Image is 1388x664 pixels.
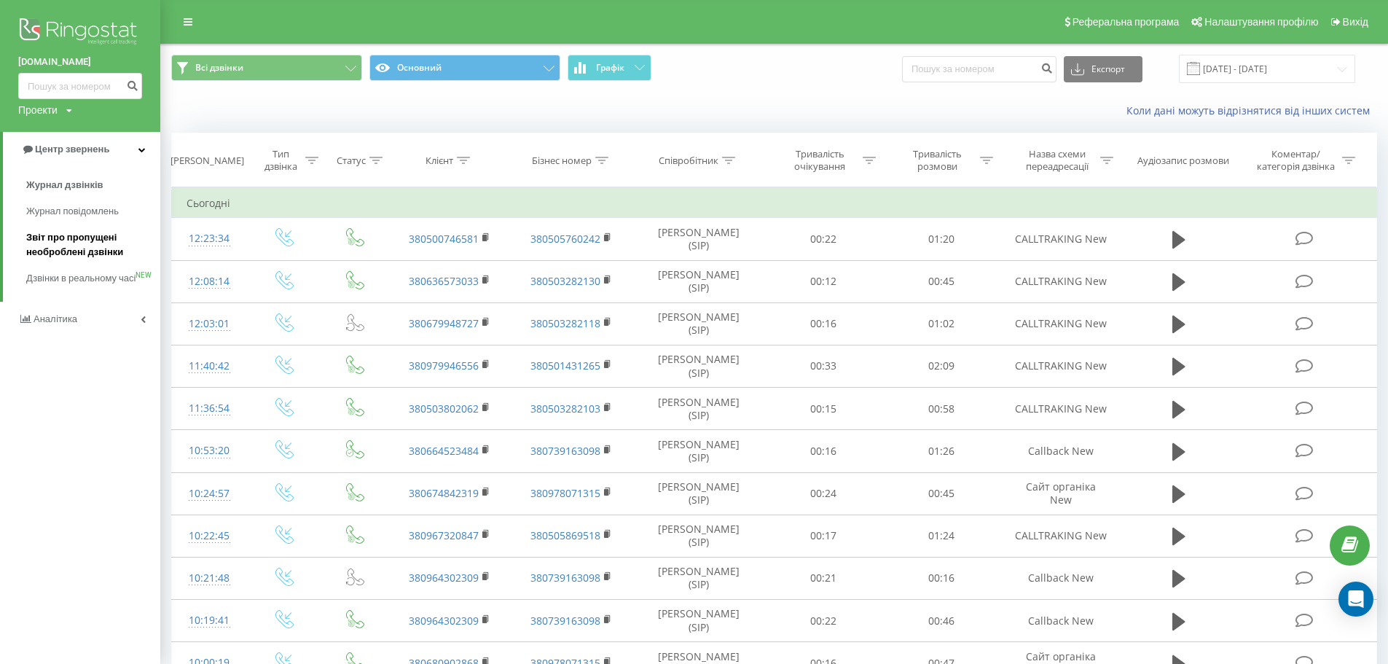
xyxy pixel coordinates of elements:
[187,267,232,296] div: 12:08:14
[409,614,479,628] a: 380964302309
[764,260,882,302] td: 00:12
[1137,155,1229,167] div: Аудіозапис розмови
[187,522,232,550] div: 10:22:45
[35,144,109,155] span: Центр звернень
[1000,515,1122,557] td: CALLTRAKING New
[1000,557,1122,599] td: Callback New
[882,515,1000,557] td: 01:24
[187,394,232,423] div: 11:36:54
[1019,148,1097,173] div: Назва схеми переадресації
[632,260,764,302] td: [PERSON_NAME] (SIP)
[171,55,362,81] button: Всі дзвінки
[530,316,600,330] a: 380503282118
[187,352,232,380] div: 11:40:42
[172,189,1377,218] td: Сьогодні
[530,528,600,542] a: 380505869518
[1073,16,1180,28] span: Реферальна програма
[632,557,764,599] td: [PERSON_NAME] (SIP)
[530,571,600,585] a: 380739163098
[1253,148,1338,173] div: Коментар/категорія дзвінка
[409,486,479,500] a: 380674842319
[764,557,882,599] td: 00:21
[1064,56,1142,82] button: Експорт
[170,155,244,167] div: [PERSON_NAME]
[18,55,142,69] a: [DOMAIN_NAME]
[530,274,600,288] a: 380503282130
[26,204,119,219] span: Журнал повідомлень
[18,15,142,51] img: Ringostat logo
[187,564,232,593] div: 10:21:48
[34,313,77,324] span: Аналiтика
[1000,600,1122,642] td: Callback New
[26,271,136,286] span: Дзвінки в реальному часі
[530,614,600,628] a: 380739163098
[882,345,1000,387] td: 02:09
[764,430,882,472] td: 00:16
[632,388,764,430] td: [PERSON_NAME] (SIP)
[882,388,1000,430] td: 00:58
[1000,218,1122,260] td: CALLTRAKING New
[26,178,103,192] span: Журнал дзвінків
[187,437,232,465] div: 10:53:20
[530,402,600,415] a: 380503282103
[902,56,1056,82] input: Пошук за номером
[530,232,600,246] a: 380505760242
[530,444,600,458] a: 380739163098
[1204,16,1318,28] span: Налаштування профілю
[409,359,479,372] a: 380979946556
[409,402,479,415] a: 380503802062
[409,232,479,246] a: 380500746581
[632,302,764,345] td: [PERSON_NAME] (SIP)
[530,486,600,500] a: 380978071315
[195,62,243,74] span: Всі дзвінки
[882,218,1000,260] td: 01:20
[3,132,160,167] a: Центр звернень
[26,265,160,292] a: Дзвінки в реальному часіNEW
[187,310,232,338] div: 12:03:01
[187,224,232,253] div: 12:23:34
[409,316,479,330] a: 380679948727
[764,218,882,260] td: 00:22
[409,444,479,458] a: 380664523484
[764,345,882,387] td: 00:33
[369,55,560,81] button: Основний
[659,155,718,167] div: Співробітник
[632,472,764,515] td: [PERSON_NAME] (SIP)
[898,148,976,173] div: Тривалість розмови
[187,606,232,635] div: 10:19:41
[632,218,764,260] td: [PERSON_NAME] (SIP)
[260,148,302,173] div: Тип дзвінка
[568,55,651,81] button: Графік
[530,359,600,372] a: 380501431265
[426,155,453,167] div: Клієнт
[409,571,479,585] a: 380964302309
[764,600,882,642] td: 00:22
[337,155,366,167] div: Статус
[632,600,764,642] td: [PERSON_NAME] (SIP)
[882,472,1000,515] td: 00:45
[764,472,882,515] td: 00:24
[1000,302,1122,345] td: CALLTRAKING New
[1000,472,1122,515] td: Сайт органіка New
[596,63,624,73] span: Графік
[764,515,882,557] td: 00:17
[1343,16,1368,28] span: Вихід
[1338,582,1373,617] div: Open Intercom Messenger
[18,103,58,117] div: Проекти
[1000,388,1122,430] td: CALLTRAKING New
[632,345,764,387] td: [PERSON_NAME] (SIP)
[409,528,479,542] a: 380967320847
[882,557,1000,599] td: 00:16
[1000,260,1122,302] td: CALLTRAKING New
[882,430,1000,472] td: 01:26
[26,230,153,259] span: Звіт про пропущені необроблені дзвінки
[1126,103,1377,117] a: Коли дані можуть відрізнятися вiд інших систем
[1000,430,1122,472] td: Callback New
[882,600,1000,642] td: 00:46
[632,430,764,472] td: [PERSON_NAME] (SIP)
[764,302,882,345] td: 00:16
[18,73,142,99] input: Пошук за номером
[532,155,592,167] div: Бізнес номер
[1000,345,1122,387] td: CALLTRAKING New
[882,302,1000,345] td: 01:02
